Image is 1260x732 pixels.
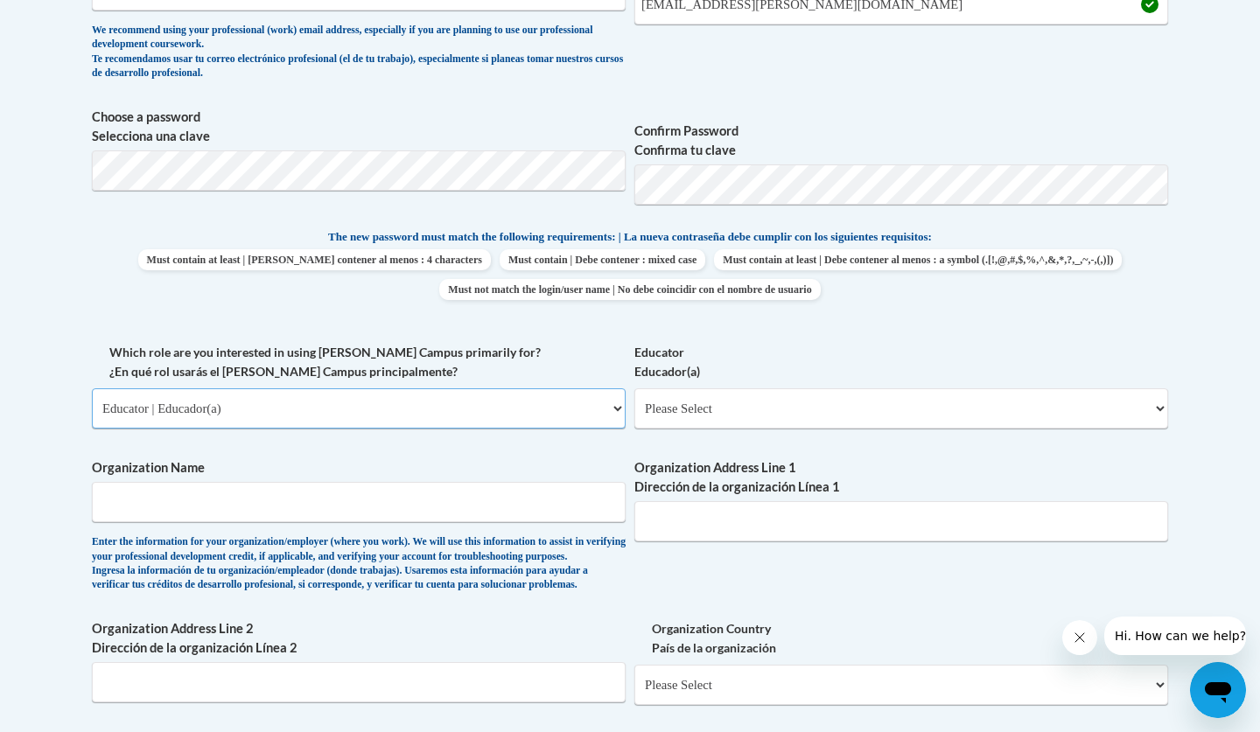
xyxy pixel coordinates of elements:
[1104,617,1246,655] iframe: Message from company
[328,229,932,245] span: The new password must match the following requirements: | La nueva contraseña debe cumplir con lo...
[634,458,1168,497] label: Organization Address Line 1 Dirección de la organización Línea 1
[634,501,1168,541] input: Metadata input
[92,619,626,658] label: Organization Address Line 2 Dirección de la organización Línea 2
[714,249,1122,270] span: Must contain at least | Debe contener al menos : a symbol (.[!,@,#,$,%,^,&,*,?,_,~,-,(,)])
[500,249,705,270] span: Must contain | Debe contener : mixed case
[92,108,626,146] label: Choose a password Selecciona una clave
[92,343,626,381] label: Which role are you interested in using [PERSON_NAME] Campus primarily for? ¿En qué rol usarás el ...
[439,279,820,300] span: Must not match the login/user name | No debe coincidir con el nombre de usuario
[92,458,626,478] label: Organization Name
[634,122,1168,160] label: Confirm Password Confirma tu clave
[92,662,626,702] input: Metadata input
[92,535,626,593] div: Enter the information for your organization/employer (where you work). We will use this informati...
[634,619,1168,658] label: Organization Country País de la organización
[92,482,626,522] input: Metadata input
[138,249,491,270] span: Must contain at least | [PERSON_NAME] contener al menos : 4 characters
[92,24,626,81] div: We recommend using your professional (work) email address, especially if you are planning to use ...
[1062,620,1097,655] iframe: Close message
[634,343,1168,381] label: Educator Educador(a)
[1190,662,1246,718] iframe: Button to launch messaging window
